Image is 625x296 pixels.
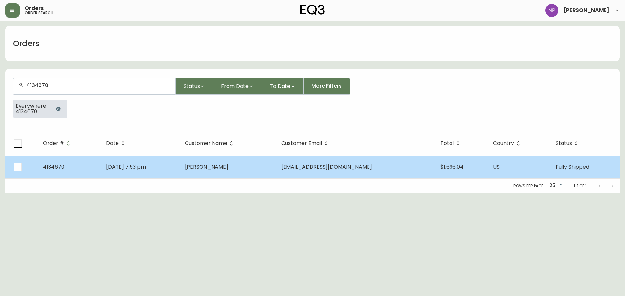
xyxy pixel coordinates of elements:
button: From Date [213,78,262,95]
button: To Date [262,78,304,95]
span: [PERSON_NAME] [185,163,228,171]
span: Date [106,141,119,145]
span: Order # [43,140,73,146]
span: [EMAIL_ADDRESS][DOMAIN_NAME] [281,163,372,171]
span: Country [493,141,514,145]
span: Order # [43,141,64,145]
img: logo [300,5,325,15]
span: Total [440,141,454,145]
input: Search [26,82,170,88]
button: More Filters [304,78,350,95]
span: US [493,163,500,171]
span: From Date [221,82,249,90]
span: Orders [25,6,44,11]
span: Status [556,141,572,145]
span: Status [556,140,580,146]
span: Customer Name [185,140,236,146]
p: Rows per page: [513,183,544,189]
span: Customer Name [185,141,227,145]
span: Status [184,82,200,90]
span: To Date [270,82,290,90]
span: Total [440,140,462,146]
span: Date [106,140,127,146]
div: 25 [547,180,563,191]
span: $1,696.04 [440,163,464,171]
span: 4134670 [43,163,64,171]
button: Status [176,78,213,95]
span: More Filters [312,83,342,90]
img: 50f1e64a3f95c89b5c5247455825f96f [545,4,558,17]
span: Customer Email [281,141,322,145]
span: 4134670 [16,109,46,115]
h1: Orders [13,38,40,49]
span: [DATE] 7:53 pm [106,163,146,171]
span: Country [493,140,522,146]
h5: order search [25,11,53,15]
p: 1-1 of 1 [574,183,587,189]
span: Fully Shipped [556,163,589,171]
span: [PERSON_NAME] [563,8,609,13]
span: Customer Email [281,140,330,146]
span: Everywhere [16,103,46,109]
